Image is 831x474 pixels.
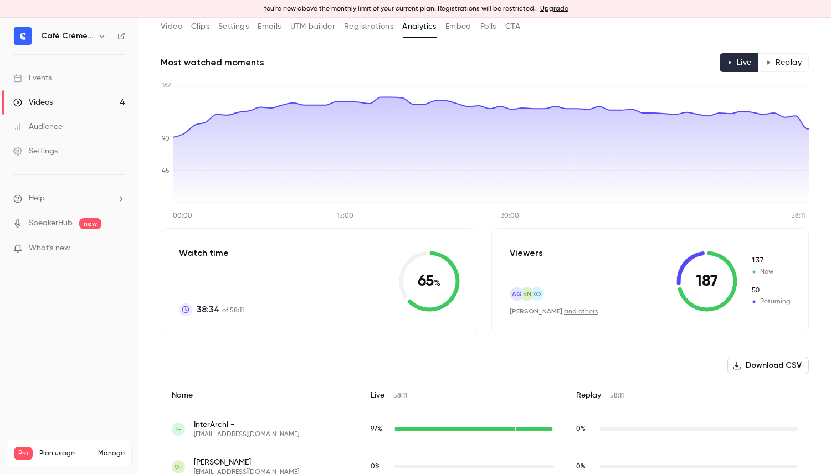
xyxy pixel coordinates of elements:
span: Live watch time [371,424,388,434]
p: Watch time [179,246,244,260]
span: 97 % [371,426,382,432]
h6: Café Crème Club [41,30,93,42]
button: Replay [758,53,809,72]
div: Events [13,73,52,84]
span: 58:11 [393,393,407,399]
h2: Most watched moments [161,56,264,69]
span: InterArchi - [194,419,299,430]
div: , [510,307,598,316]
a: and others [564,308,598,315]
div: Live [360,381,565,410]
span: new [79,218,101,229]
button: Download CSV [727,357,809,374]
button: Registrations [344,18,393,35]
button: Settings [218,18,249,35]
span: 0 % [371,463,380,470]
div: interarchi@gmail.com [161,410,809,449]
span: [PERSON_NAME] - [194,457,299,468]
tspan: 15:00 [337,213,353,219]
tspan: 58:11 [791,213,805,219]
div: Replay [565,381,809,410]
span: What's new [29,243,70,254]
button: UTM builder [290,18,335,35]
img: Café Crème Club [14,27,32,45]
span: Live watch time [371,462,388,472]
button: Embed [445,18,471,35]
tspan: 90 [162,136,170,142]
button: Live [720,53,759,72]
span: Help [29,193,45,204]
button: Analytics [402,18,437,35]
button: CTA [505,18,520,35]
span: Returning [751,297,791,307]
span: AG [512,289,522,299]
span: ko [532,289,541,299]
a: SpeakerHub [29,218,73,229]
span: [EMAIL_ADDRESS][DOMAIN_NAME] [194,430,299,439]
div: Name [161,381,360,410]
div: Videos [13,97,53,108]
span: Returning [751,286,791,296]
span: New [751,256,791,266]
tspan: 00:00 [173,213,192,219]
button: Emails [258,18,281,35]
p: Viewers [510,246,543,260]
p: of 58:11 [197,303,244,316]
span: 0 % [576,426,586,432]
button: Polls [480,18,496,35]
a: Upgrade [540,4,568,13]
tspan: 162 [162,83,171,89]
span: Pro [14,447,33,460]
span: 0 % [576,463,586,470]
button: Clips [191,18,209,35]
iframe: Noticeable Trigger [112,244,125,254]
button: Video [161,18,182,35]
div: Audience [13,121,63,132]
span: I- [176,424,181,434]
span: Plan usage [39,449,91,458]
span: Replay watch time [576,462,594,472]
div: Settings [13,146,58,157]
tspan: 30:00 [501,213,519,219]
li: help-dropdown-opener [13,193,125,204]
span: 38:34 [197,303,220,316]
span: Replay watch time [576,424,594,434]
span: o- [174,462,183,472]
span: NN [522,289,531,299]
span: New [751,267,791,277]
span: 58:11 [610,393,624,399]
tspan: 45 [162,168,170,174]
span: [PERSON_NAME] [510,307,562,315]
a: Manage [98,449,125,458]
